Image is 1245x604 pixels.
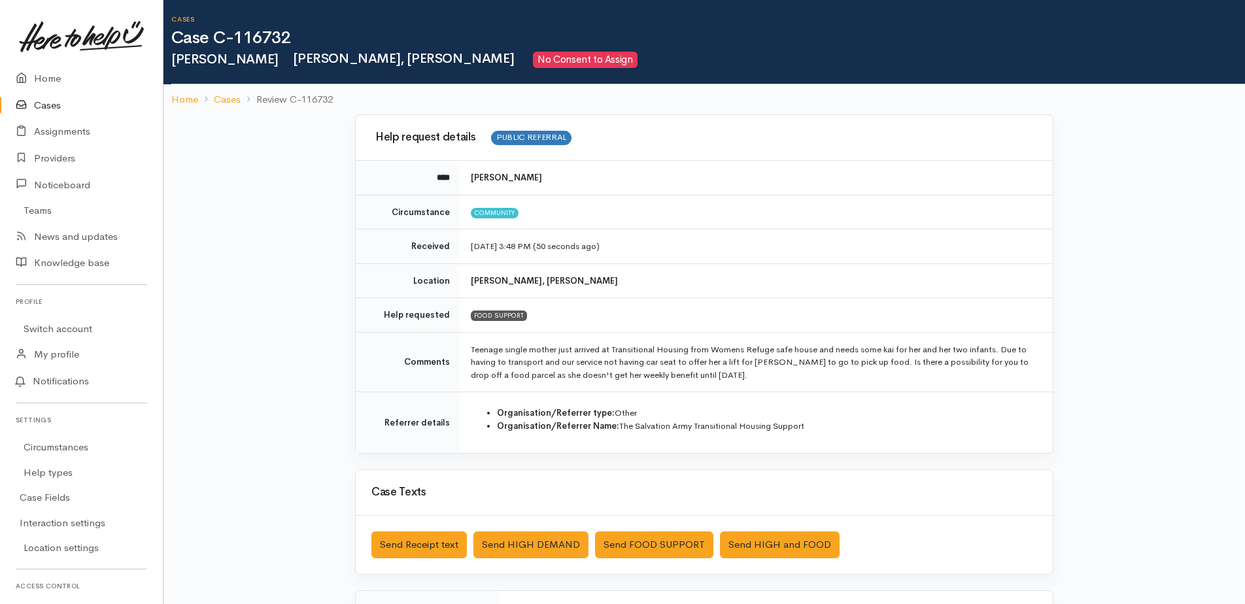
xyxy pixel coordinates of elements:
li: Review C-116732 [241,92,333,107]
button: Send Receipt text [371,531,467,558]
h6: Cases [171,16,1245,23]
td: Circumstance [356,195,460,229]
li: The Salvation Army Transitional Housing Support [497,420,1037,433]
nav: breadcrumb [163,84,1245,115]
h6: Access control [16,577,147,595]
h3: Help request details [371,131,1037,144]
strong: Organisation/Referrer type: [497,407,615,418]
h1: Case C-116732 [171,29,1245,48]
td: Referrer details [356,392,460,454]
h6: Settings [16,411,147,429]
td: Location [356,263,460,298]
span: No Consent to Assign [533,52,638,68]
td: Comments [356,332,460,392]
div: FOOD SUPPORT [471,310,527,321]
button: Send HIGH and FOOD [720,531,840,558]
td: Help requested [356,298,460,333]
strong: Organisation/Referrer Name: [497,420,619,431]
b: [PERSON_NAME] [471,172,542,183]
b: [PERSON_NAME], [PERSON_NAME] [471,275,618,286]
h6: Profile [16,293,147,310]
a: Home [171,92,198,107]
span: PUBLIC REFERRAL [491,131,571,144]
td: [DATE] 3:48 PM (50 seconds ago) [460,229,1053,264]
a: Cases [214,92,241,107]
button: Send HIGH DEMAND [473,531,588,558]
button: Send FOOD SUPPORT [595,531,713,558]
td: Teenage single mother just arrived at Transitional Housing from Womens Refuge safe house and need... [460,332,1053,392]
span: Community [471,208,519,218]
td: Received [356,229,460,264]
span: [PERSON_NAME], [PERSON_NAME] [286,50,514,67]
h3: Case Texts [371,486,1037,499]
h2: [PERSON_NAME] [171,52,1245,68]
li: Other [497,407,1037,420]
